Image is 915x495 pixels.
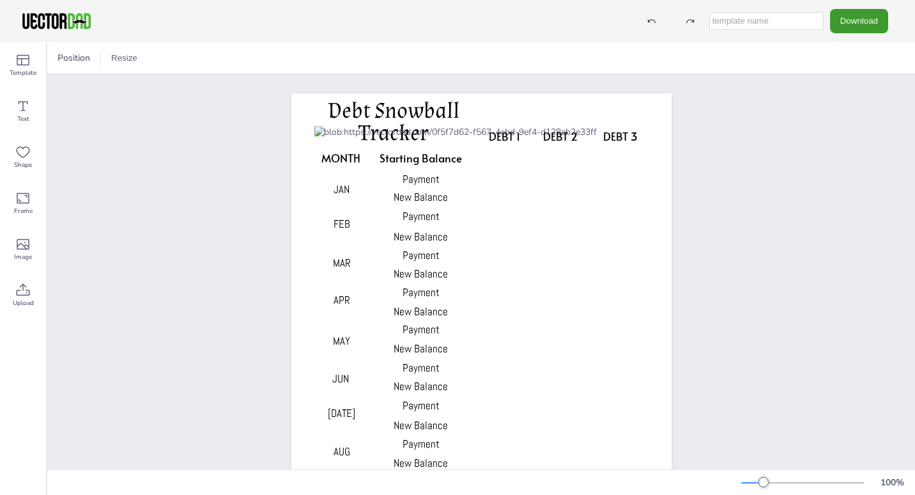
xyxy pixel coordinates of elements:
span: New Balance [394,190,448,204]
img: VectorDad-1.png [20,12,93,31]
span: Frame [14,206,33,216]
span: New Balance [394,379,448,393]
span: Image [14,252,32,262]
span: AUG [334,444,350,459]
span: Starting Balance [380,150,462,166]
span: DEBT 3 [603,129,638,144]
span: New Balance [394,230,448,244]
span: New Balance [394,418,448,432]
span: Payment [403,437,440,451]
span: New Balance [394,456,448,470]
span: Shape [14,160,32,170]
span: DEBT 1 [489,129,520,144]
span: MONTH [321,150,360,166]
div: 100 % [877,476,907,489]
span: JUN [332,372,349,386]
span: Template [10,68,36,78]
span: JAN [334,182,350,196]
span: Payment [403,209,440,223]
button: Resize [106,48,142,68]
span: New Balance [394,267,448,281]
span: Upload [13,298,34,308]
span: Debt Snowball Tracker [328,97,459,148]
span: [DATE] [328,406,355,420]
span: Payment [403,398,440,412]
span: Text [17,114,29,124]
input: template name [709,12,824,30]
span: FEB [334,217,350,231]
span: MAR [333,256,351,270]
span: Position [55,52,93,64]
span: Payment [403,361,440,375]
span: Payment [403,285,440,299]
button: Download [830,9,888,33]
span: Payment [403,172,440,186]
span: New Balance [394,304,448,318]
span: APR [334,293,350,307]
span: MAY [333,334,350,348]
span: New Balance [394,342,448,356]
span: Payment [403,248,440,262]
span: Payment [403,322,440,336]
span: DEBT 2 [543,129,578,144]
